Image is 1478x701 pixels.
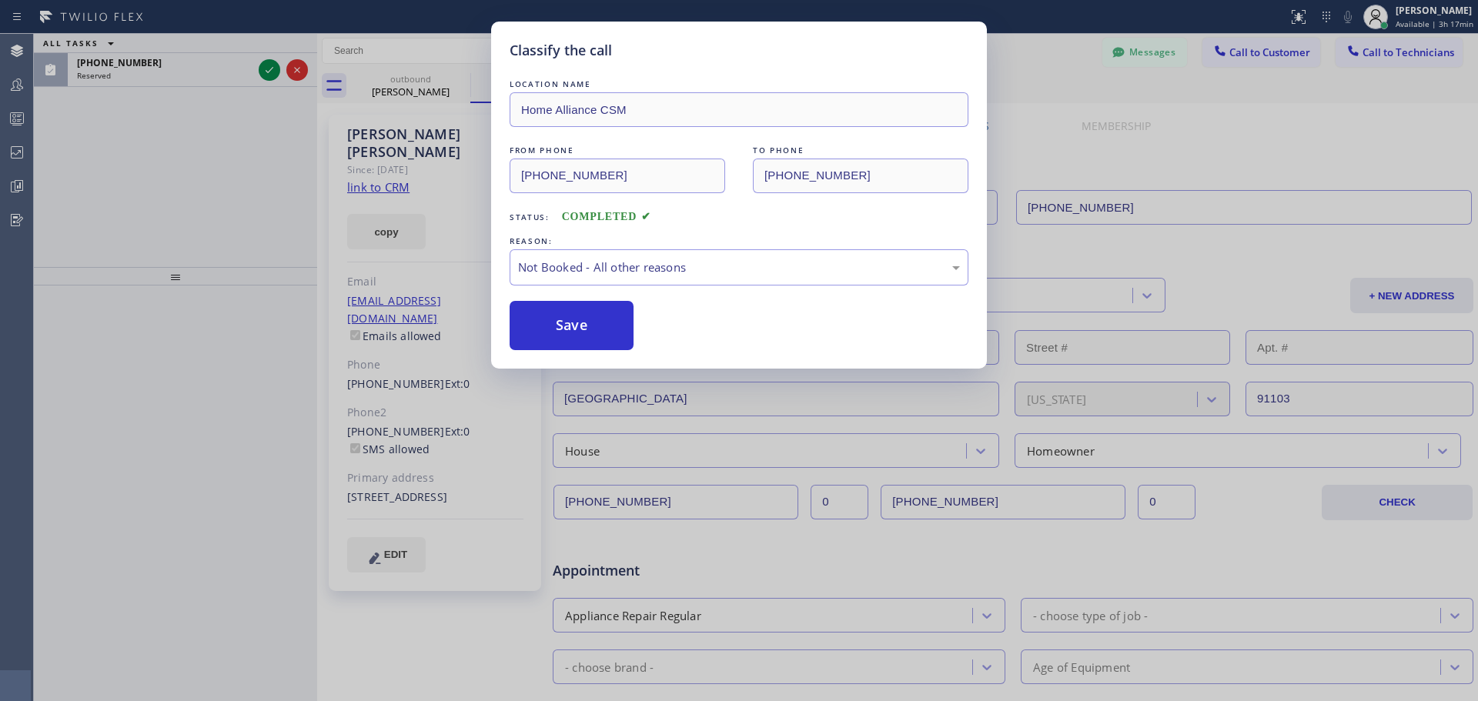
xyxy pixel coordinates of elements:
[510,301,634,350] button: Save
[510,40,612,61] h5: Classify the call
[753,159,968,193] input: To phone
[753,142,968,159] div: TO PHONE
[510,159,725,193] input: From phone
[510,233,968,249] div: REASON:
[518,259,960,276] div: Not Booked - All other reasons
[562,211,651,222] span: COMPLETED
[510,76,968,92] div: LOCATION NAME
[510,212,550,222] span: Status:
[510,142,725,159] div: FROM PHONE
